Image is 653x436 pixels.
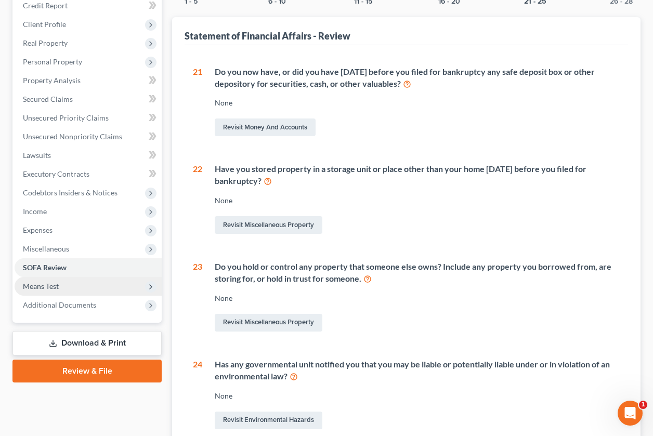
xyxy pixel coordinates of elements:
[23,132,122,141] span: Unsecured Nonpriority Claims
[23,188,117,197] span: Codebtors Insiders & Notices
[215,98,620,108] div: None
[193,66,202,139] div: 21
[215,391,620,401] div: None
[15,109,162,127] a: Unsecured Priority Claims
[215,314,322,332] a: Revisit Miscellaneous Property
[618,401,643,426] iframe: Intercom live chat
[215,261,620,285] div: Do you hold or control any property that someone else owns? Include any property you borrowed fro...
[23,151,51,160] span: Lawsuits
[23,169,89,178] span: Executory Contracts
[215,195,620,206] div: None
[23,38,68,47] span: Real Property
[23,113,109,122] span: Unsecured Priority Claims
[215,293,620,303] div: None
[23,76,81,85] span: Property Analysis
[15,258,162,277] a: SOFA Review
[12,331,162,355] a: Download & Print
[23,226,53,234] span: Expenses
[215,118,316,136] a: Revisit Money and Accounts
[23,207,47,216] span: Income
[639,401,647,409] span: 1
[15,146,162,165] a: Lawsuits
[215,163,620,187] div: Have you stored property in a storage unit or place other than your home [DATE] before you filed ...
[23,282,59,290] span: Means Test
[15,90,162,109] a: Secured Claims
[215,66,620,90] div: Do you now have, or did you have [DATE] before you filed for bankruptcy any safe deposit box or o...
[185,30,350,42] div: Statement of Financial Affairs - Review
[12,360,162,382] a: Review & File
[15,127,162,146] a: Unsecured Nonpriority Claims
[15,71,162,90] a: Property Analysis
[23,20,66,29] span: Client Profile
[193,261,202,334] div: 23
[215,216,322,234] a: Revisit Miscellaneous Property
[23,1,68,10] span: Credit Report
[23,244,69,253] span: Miscellaneous
[23,263,67,272] span: SOFA Review
[23,300,96,309] span: Additional Documents
[193,163,202,236] div: 22
[23,57,82,66] span: Personal Property
[215,412,322,429] a: Revisit Environmental Hazards
[215,359,620,382] div: Has any governmental unit notified you that you may be liable or potentially liable under or in v...
[15,165,162,183] a: Executory Contracts
[23,95,73,103] span: Secured Claims
[193,359,202,431] div: 24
